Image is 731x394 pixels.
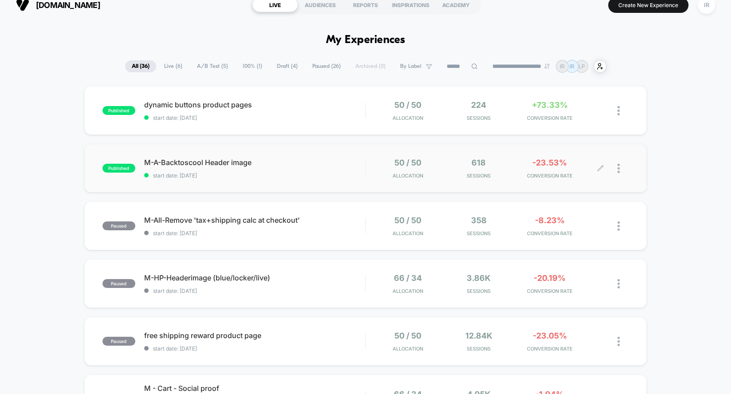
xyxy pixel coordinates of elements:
[394,158,421,167] span: 50 / 50
[144,172,365,179] span: start date: [DATE]
[393,230,423,236] span: Allocation
[516,288,583,294] span: CONVERSION RATE
[445,173,512,179] span: Sessions
[144,100,365,109] span: dynamic buttons product pages
[157,60,189,72] span: Live ( 6 )
[394,216,421,225] span: 50 / 50
[516,173,583,179] span: CONVERSION RATE
[445,115,512,121] span: Sessions
[102,337,135,346] span: paused
[36,0,100,10] span: [DOMAIN_NAME]
[236,60,269,72] span: 100% ( 1 )
[516,115,583,121] span: CONVERSION RATE
[617,337,620,346] img: close
[533,331,567,340] span: -23.05%
[471,100,486,110] span: 224
[535,216,565,225] span: -8.23%
[306,60,347,72] span: Paused ( 26 )
[144,384,365,393] span: M - Cart - Social proof
[190,60,235,72] span: A/B Test ( 5 )
[393,173,423,179] span: Allocation
[560,63,565,70] p: IR
[467,273,491,283] span: 3.86k
[144,216,365,225] span: M-All-Remove 'tax+shipping calc at checkout'
[471,216,487,225] span: 358
[516,230,583,236] span: CONVERSION RATE
[465,331,492,340] span: 12.84k
[516,346,583,352] span: CONVERSION RATE
[544,63,550,69] img: end
[102,106,135,115] span: published
[102,279,135,288] span: paused
[617,164,620,173] img: close
[125,60,156,72] span: All ( 36 )
[144,114,365,121] span: start date: [DATE]
[326,34,405,47] h1: My Experiences
[400,63,421,70] span: By Label
[617,279,620,288] img: close
[394,273,422,283] span: 66 / 34
[534,273,566,283] span: -20.19%
[144,158,365,167] span: M-A-Backtoscool Header image
[144,288,365,294] span: start date: [DATE]
[270,60,304,72] span: Draft ( 4 )
[445,346,512,352] span: Sessions
[393,346,423,352] span: Allocation
[144,331,365,340] span: free shipping reward product page
[578,63,585,70] p: LP
[393,115,423,121] span: Allocation
[144,230,365,236] span: start date: [DATE]
[617,221,620,231] img: close
[102,164,135,173] span: published
[393,288,423,294] span: Allocation
[394,100,421,110] span: 50 / 50
[532,100,568,110] span: +73.33%
[445,230,512,236] span: Sessions
[144,345,365,352] span: start date: [DATE]
[570,63,574,70] p: IR
[102,221,135,230] span: paused
[472,158,486,167] span: 618
[445,288,512,294] span: Sessions
[144,273,365,282] span: M-HP-Headerimage (blue/locker/live)
[532,158,567,167] span: -23.53%
[617,106,620,115] img: close
[394,331,421,340] span: 50 / 50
